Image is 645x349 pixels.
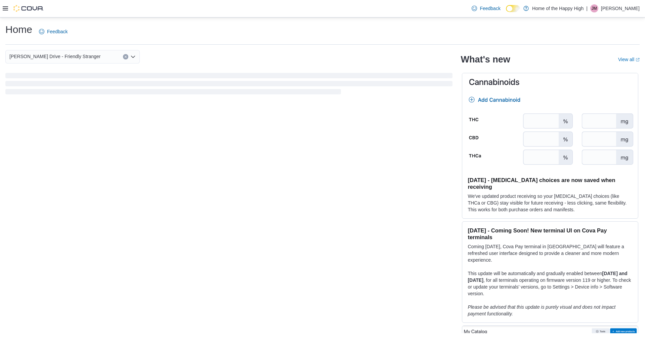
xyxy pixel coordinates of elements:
[592,4,597,12] span: JM
[469,2,503,15] a: Feedback
[506,5,520,12] input: Dark Mode
[468,271,627,283] strong: [DATE] and [DATE]
[5,23,32,36] h1: Home
[468,304,615,316] em: Please be advised that this update is purely visual and does not impact payment functionality.
[130,54,136,59] button: Open list of options
[618,57,640,62] a: View allExternal link
[601,4,640,12] p: [PERSON_NAME]
[468,193,633,213] p: We've updated product receiving so your [MEDICAL_DATA] choices (like THCa or CBG) stay visible fo...
[468,270,633,297] p: This update will be automatically and gradually enabled between , for all terminals operating on ...
[590,4,598,12] div: Jeremy McNulty
[461,54,510,65] h2: What's new
[532,4,584,12] p: Home of the Happy High
[123,54,128,59] button: Clear input
[468,227,633,241] h3: [DATE] - Coming Soon! New terminal UI on Cova Pay terminals
[468,243,633,263] p: Coming [DATE], Cova Pay terminal in [GEOGRAPHIC_DATA] will feature a refreshed user interface des...
[5,74,453,96] span: Loading
[636,58,640,62] svg: External link
[9,52,101,60] span: [PERSON_NAME] Drive - Friendly Stranger
[468,177,633,190] h3: [DATE] - [MEDICAL_DATA] choices are now saved when receiving
[586,4,588,12] p: |
[47,28,68,35] span: Feedback
[13,5,44,12] img: Cova
[36,25,70,38] a: Feedback
[480,5,500,12] span: Feedback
